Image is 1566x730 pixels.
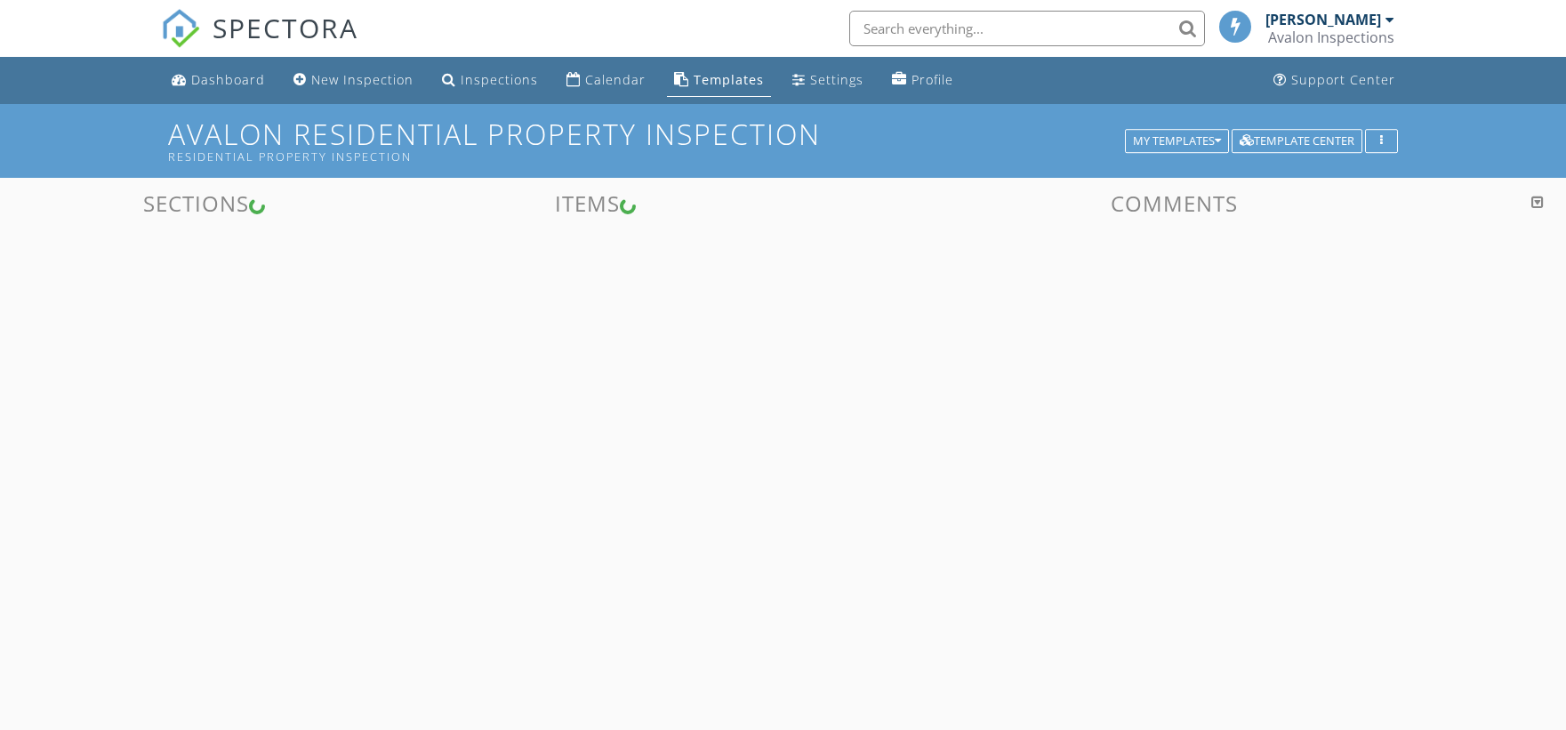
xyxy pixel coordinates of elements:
[311,71,414,88] div: New Inspection
[911,71,953,88] div: Profile
[161,24,358,61] a: SPECTORA
[667,64,771,97] a: Templates
[1232,132,1362,148] a: Template Center
[461,71,538,88] div: Inspections
[694,71,764,88] div: Templates
[849,11,1205,46] input: Search everything...
[810,71,863,88] div: Settings
[1291,71,1395,88] div: Support Center
[559,64,653,97] a: Calendar
[1133,135,1221,148] div: My Templates
[213,9,358,46] span: SPECTORA
[885,64,960,97] a: Company Profile
[435,64,545,97] a: Inspections
[1240,135,1354,148] div: Template Center
[1268,28,1394,46] div: Avalon Inspections
[794,191,1556,215] h3: Comments
[191,71,265,88] div: Dashboard
[1232,129,1362,154] button: Template Center
[1265,11,1381,28] div: [PERSON_NAME]
[391,191,783,215] h3: Items
[168,149,1131,164] div: Residential Property Inspection
[1266,64,1402,97] a: Support Center
[785,64,871,97] a: Settings
[1125,129,1229,154] button: My Templates
[585,71,646,88] div: Calendar
[165,64,272,97] a: Dashboard
[168,118,1398,164] h1: Avalon Residential Property Inspection
[161,9,200,48] img: The Best Home Inspection Software - Spectora
[286,64,421,97] a: New Inspection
